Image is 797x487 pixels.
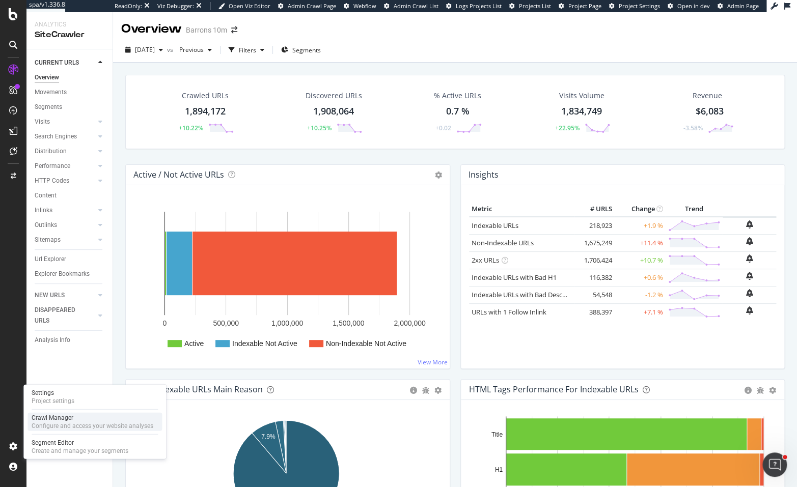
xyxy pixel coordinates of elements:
[757,387,764,394] div: bug
[384,2,438,10] a: Admin Crawl List
[134,202,441,360] svg: A chart.
[32,397,74,405] div: Project settings
[456,2,502,10] span: Logs Projects List
[32,447,128,455] div: Create and manage your segments
[615,234,666,251] td: +11.4 %
[35,131,95,142] a: Search Engines
[574,202,615,217] th: # URLS
[418,358,448,366] a: View More
[769,387,776,394] div: gear
[35,254,66,265] div: Url Explorer
[306,91,362,101] div: Discovered URLs
[292,46,321,54] span: Segments
[559,91,604,101] div: Visits Volume
[394,2,438,10] span: Admin Crawl List
[35,305,86,326] div: DISAPPEARED URLS
[135,45,155,54] span: 2025 Aug. 8th
[231,26,237,34] div: arrow-right-arrow-left
[288,2,336,10] span: Admin Crawl Page
[35,290,95,301] a: NEW URLS
[422,387,429,394] div: bug
[333,319,364,327] text: 1,500,000
[446,105,470,118] div: 0.7 %
[271,319,303,327] text: 1,000,000
[435,124,451,132] div: +0.02
[434,91,481,101] div: % Active URLs
[718,2,759,10] a: Admin Page
[615,202,666,217] th: Change
[35,102,62,112] div: Segments
[574,217,615,235] td: 218,923
[394,319,425,327] text: 2,000,000
[609,2,660,10] a: Project Settings
[555,124,580,132] div: +22.95%
[35,190,57,201] div: Content
[35,335,70,346] div: Analysis Info
[121,20,182,38] div: Overview
[559,2,601,10] a: Project Page
[28,438,162,456] a: Segment EditorCreate and manage your segments
[746,272,753,280] div: bell-plus
[134,384,263,394] div: Non-Indexable URLs Main Reason
[509,2,551,10] a: Projects List
[472,290,583,299] a: Indexable URLs with Bad Description
[472,255,499,265] a: 2xx URLs
[277,42,325,58] button: Segments
[35,235,95,245] a: Sitemaps
[35,58,95,68] a: CURRENT URLS
[35,161,95,171] a: Performance
[472,273,557,282] a: Indexable URLs with Bad H1
[696,105,724,117] span: $6,083
[35,161,70,171] div: Performance
[32,422,153,430] div: Configure and access your website analyses
[35,72,59,83] div: Overview
[35,335,105,346] a: Analysis Info
[185,105,226,118] div: 1,894,172
[186,25,227,35] div: Barrons 10m
[32,389,74,397] div: Settings
[218,2,270,10] a: Open Viz Editor
[179,124,203,132] div: +10.22%
[35,269,90,279] div: Explorer Bookmarks
[313,105,354,118] div: 1,908,064
[727,2,759,10] span: Admin Page
[175,42,216,58] button: Previous
[157,2,194,10] div: Viz Debugger:
[762,452,787,477] iframe: Intercom live chat
[35,190,105,201] a: Content
[683,124,703,132] div: -3.58%
[615,251,666,269] td: +10.7 %
[666,202,723,217] th: Trend
[35,176,69,186] div: HTTP Codes
[746,220,753,228] div: bell-plus
[133,168,224,182] h4: Active / Not Active URLs
[615,217,666,235] td: +1.9 %
[434,387,442,394] div: gear
[35,20,104,29] div: Analytics
[35,205,52,216] div: Inlinks
[167,45,175,54] span: vs
[574,303,615,321] td: 388,397
[35,205,95,216] a: Inlinks
[175,45,204,54] span: Previous
[561,105,602,118] div: 1,834,749
[35,87,105,98] a: Movements
[574,251,615,269] td: 1,706,424
[469,384,639,394] div: HTML Tags Performance for Indexable URLs
[35,117,50,127] div: Visits
[494,466,503,473] text: H1
[344,2,376,10] a: Webflow
[519,2,551,10] span: Projects List
[229,2,270,10] span: Open Viz Editor
[326,339,406,348] text: Non-Indexable Not Active
[677,2,710,10] span: Open in dev
[307,124,332,132] div: +10.25%
[619,2,660,10] span: Project Settings
[746,237,753,245] div: bell-plus
[746,306,753,314] div: bell-plus
[213,319,239,327] text: 500,000
[472,221,518,230] a: Indexable URLs
[121,42,167,58] button: [DATE]
[469,202,574,217] th: Metric
[693,91,722,101] span: Revenue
